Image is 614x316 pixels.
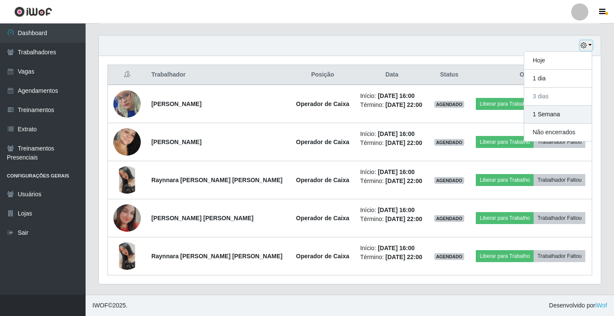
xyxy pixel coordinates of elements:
[434,177,464,184] span: AGENDADO
[534,212,585,224] button: Trabalhador Faltou
[355,65,429,85] th: Data
[534,250,585,262] button: Trabalhador Faltou
[434,215,464,222] span: AGENDADO
[595,302,607,309] a: iWof
[524,106,592,124] button: 1 Semana
[151,215,254,221] strong: [PERSON_NAME] [PERSON_NAME]
[549,301,607,310] span: Desenvolvido por
[378,207,415,213] time: [DATE] 16:00
[360,168,424,177] li: Início:
[92,301,128,310] span: © 2025 .
[290,65,355,85] th: Posição
[534,136,585,148] button: Trabalhador Faltou
[14,6,52,17] img: CoreUI Logo
[360,244,424,253] li: Início:
[360,92,424,100] li: Início:
[360,253,424,262] li: Término:
[476,174,534,186] button: Liberar para Trabalho
[429,65,469,85] th: Status
[378,130,415,137] time: [DATE] 16:00
[151,100,202,107] strong: [PERSON_NAME]
[296,215,350,221] strong: Operador de Caixa
[476,250,534,262] button: Liberar para Trabalho
[360,215,424,224] li: Término:
[434,101,464,108] span: AGENDADO
[296,100,350,107] strong: Operador de Caixa
[534,174,585,186] button: Trabalhador Faltou
[378,168,415,175] time: [DATE] 16:00
[524,124,592,141] button: Não encerrados
[113,166,141,194] img: 1730588148505.jpeg
[360,139,424,148] li: Término:
[524,88,592,106] button: 3 dias
[386,177,422,184] time: [DATE] 22:00
[113,242,141,270] img: 1730588148505.jpeg
[146,65,291,85] th: Trabalhador
[378,92,415,99] time: [DATE] 16:00
[434,253,464,260] span: AGENDADO
[113,74,141,133] img: 1751983105280.jpeg
[469,65,592,85] th: Opções
[296,253,350,260] strong: Operador de Caixa
[151,253,283,260] strong: Raynnara [PERSON_NAME] [PERSON_NAME]
[524,52,592,70] button: Hoje
[360,177,424,186] li: Término:
[296,177,350,183] strong: Operador de Caixa
[476,98,534,110] button: Liberar para Trabalho
[476,212,534,224] button: Liberar para Trabalho
[360,130,424,139] li: Início:
[386,101,422,108] time: [DATE] 22:00
[151,139,202,145] strong: [PERSON_NAME]
[360,206,424,215] li: Início:
[360,100,424,109] li: Término:
[524,70,592,88] button: 1 dia
[434,139,464,146] span: AGENDADO
[113,121,141,163] img: 1750087788307.jpeg
[113,204,141,232] img: 1749572349295.jpeg
[386,216,422,222] time: [DATE] 22:00
[151,177,283,183] strong: Raynnara [PERSON_NAME] [PERSON_NAME]
[378,245,415,251] time: [DATE] 16:00
[92,302,108,309] span: IWOF
[386,254,422,260] time: [DATE] 22:00
[476,136,534,148] button: Liberar para Trabalho
[386,139,422,146] time: [DATE] 22:00
[296,139,350,145] strong: Operador de Caixa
